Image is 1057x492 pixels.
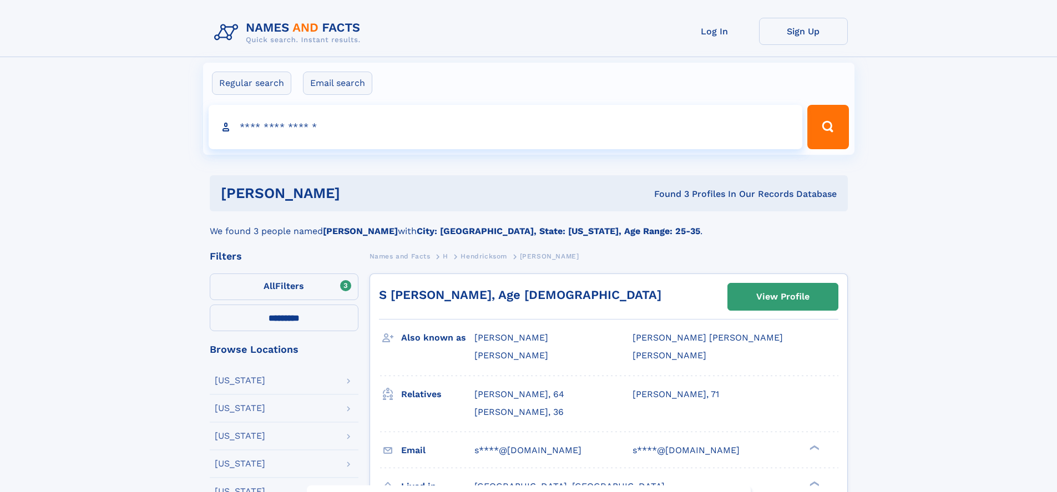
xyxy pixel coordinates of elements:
div: [US_STATE] [215,376,265,385]
span: [PERSON_NAME] [633,350,706,361]
div: ❯ [807,444,820,451]
span: [PERSON_NAME] [474,332,548,343]
h3: Relatives [401,385,474,404]
a: [PERSON_NAME], 71 [633,388,719,400]
div: ❯ [807,480,820,487]
a: Names and Facts [370,249,431,263]
a: Sign Up [759,18,848,45]
span: [PERSON_NAME] [474,350,548,361]
button: Search Button [807,105,848,149]
span: [PERSON_NAME] [520,252,579,260]
a: S [PERSON_NAME], Age [DEMOGRAPHIC_DATA] [379,288,661,302]
img: Logo Names and Facts [210,18,370,48]
h3: Also known as [401,328,474,347]
div: We found 3 people named with . [210,211,848,238]
b: [PERSON_NAME] [323,226,398,236]
a: Hendricksom [461,249,507,263]
h1: [PERSON_NAME] [221,186,497,200]
label: Regular search [212,72,291,95]
div: Found 3 Profiles In Our Records Database [497,188,837,200]
span: [PERSON_NAME] [PERSON_NAME] [633,332,783,343]
div: Filters [210,251,358,261]
div: [US_STATE] [215,432,265,440]
h3: Email [401,441,474,460]
a: Log In [670,18,759,45]
div: View Profile [756,284,810,310]
span: H [443,252,448,260]
div: [US_STATE] [215,404,265,413]
label: Email search [303,72,372,95]
div: [US_STATE] [215,459,265,468]
span: [GEOGRAPHIC_DATA], [GEOGRAPHIC_DATA] [474,481,665,491]
span: Hendricksom [461,252,507,260]
div: Browse Locations [210,344,358,354]
a: [PERSON_NAME], 36 [474,406,564,418]
label: Filters [210,273,358,300]
a: View Profile [728,283,838,310]
a: H [443,249,448,263]
input: search input [209,105,803,149]
b: City: [GEOGRAPHIC_DATA], State: [US_STATE], Age Range: 25-35 [417,226,700,236]
a: [PERSON_NAME], 64 [474,388,564,400]
span: All [264,281,275,291]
